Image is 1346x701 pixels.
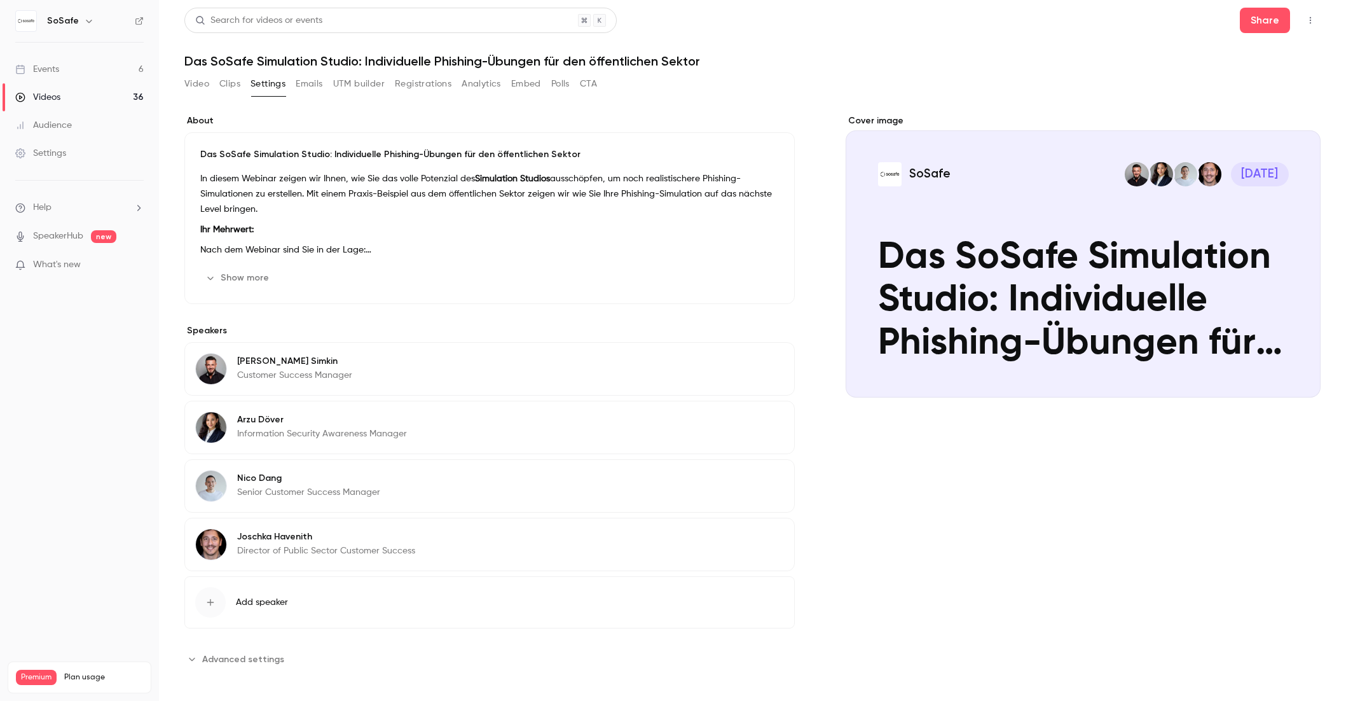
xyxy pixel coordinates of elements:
[236,596,288,609] span: Add speaker
[237,355,352,368] p: [PERSON_NAME] Simkin
[47,15,79,27] h6: SoSafe
[462,74,501,94] button: Analytics
[333,74,385,94] button: UTM builder
[33,230,83,243] a: SpeakerHub
[184,649,795,669] section: Advanced settings
[1240,8,1290,33] button: Share
[184,576,795,628] button: Add speaker
[16,670,57,685] span: Premium
[128,260,144,271] iframe: Noticeable Trigger
[196,412,226,443] img: Arzu Döver
[237,413,407,426] p: Arzu Döver
[200,148,779,161] p: Das SoSafe Simulation Studio: Individuelle Phishing-Übungen für den öffentlichen Sektor
[15,63,59,76] div: Events
[196,529,226,560] img: Joschka Havenith
[237,427,407,440] p: Information Security Awareness Manager
[237,531,415,543] p: Joschka Havenith
[184,115,795,127] label: About
[202,653,284,666] span: Advanced settings
[15,201,144,214] li: help-dropdown-opener
[219,74,240,94] button: Clips
[15,147,66,160] div: Settings
[196,354,226,384] img: Gabriel Simkin
[395,74,451,94] button: Registrations
[184,459,795,513] div: Nico DangNico DangSenior Customer Success Manager
[846,115,1321,398] section: Cover image
[184,324,795,337] label: Speakers
[580,74,597,94] button: CTA
[251,74,285,94] button: Settings
[237,486,380,499] p: Senior Customer Success Manager
[511,74,541,94] button: Embed
[296,74,322,94] button: Emails
[64,672,143,683] span: Plan usage
[475,174,550,183] strong: Simulation Studios
[15,91,60,104] div: Videos
[846,115,1321,127] label: Cover image
[200,225,254,234] strong: Ihr Mehrwert:
[184,649,292,669] button: Advanced settings
[195,14,322,27] div: Search for videos or events
[184,53,1321,69] h1: Das SoSafe Simulation Studio: Individuelle Phishing-Übungen für den öffentlichen Sektor
[184,74,209,94] button: Video
[16,11,36,31] img: SoSafe
[33,258,81,272] span: What's new
[33,201,52,214] span: Help
[1300,10,1321,31] button: Top Bar Actions
[551,74,570,94] button: Polls
[200,242,779,258] p: Nach dem Webinar sind Sie in der Lage:
[237,545,415,557] p: Director of Public Sector Customer Success
[184,342,795,396] div: Gabriel Simkin[PERSON_NAME] SimkinCustomer Success Manager
[200,171,779,217] p: In diesem Webinar zeigen wir Ihnen, wie Sie das volle Potenzial des ausschöpfen, um noch realisti...
[91,230,116,243] span: new
[200,268,277,288] button: Show more
[237,472,380,485] p: Nico Dang
[184,518,795,571] div: Joschka HavenithJoschka HavenithDirector of Public Sector Customer Success
[237,369,352,382] p: Customer Success Manager
[184,401,795,454] div: Arzu DöverArzu DöverInformation Security Awareness Manager
[15,119,72,132] div: Audience
[196,471,226,501] img: Nico Dang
